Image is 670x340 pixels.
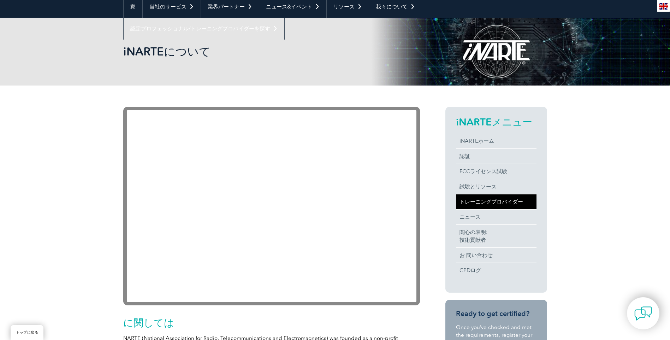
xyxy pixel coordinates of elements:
img: en [659,3,668,10]
h3: Ready to get certified? [456,309,536,318]
a: iNARTEホーム [456,134,536,148]
a: CPDログ [456,263,536,278]
a: FCCライセンス試験 [456,164,536,179]
a: お 問い合わせ [456,248,536,263]
h2: iNARTEメニュー [456,116,536,128]
img: contact-chat.png [634,305,652,322]
h2: iNARTEについて [123,46,420,57]
h2: に関しては [123,317,420,328]
a: 認定プロフェッショナル/トレーニングプロバイダーを探す [124,18,284,40]
a: トレーニングプロバイダー [456,194,536,209]
a: 試験とリソース [456,179,536,194]
a: トップに戻る [11,325,43,340]
iframe: YouTube video player [123,107,420,305]
a: 認証 [456,149,536,164]
a: ニュース [456,210,536,224]
a: 関心の表明:技術貢献者 [456,225,536,247]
